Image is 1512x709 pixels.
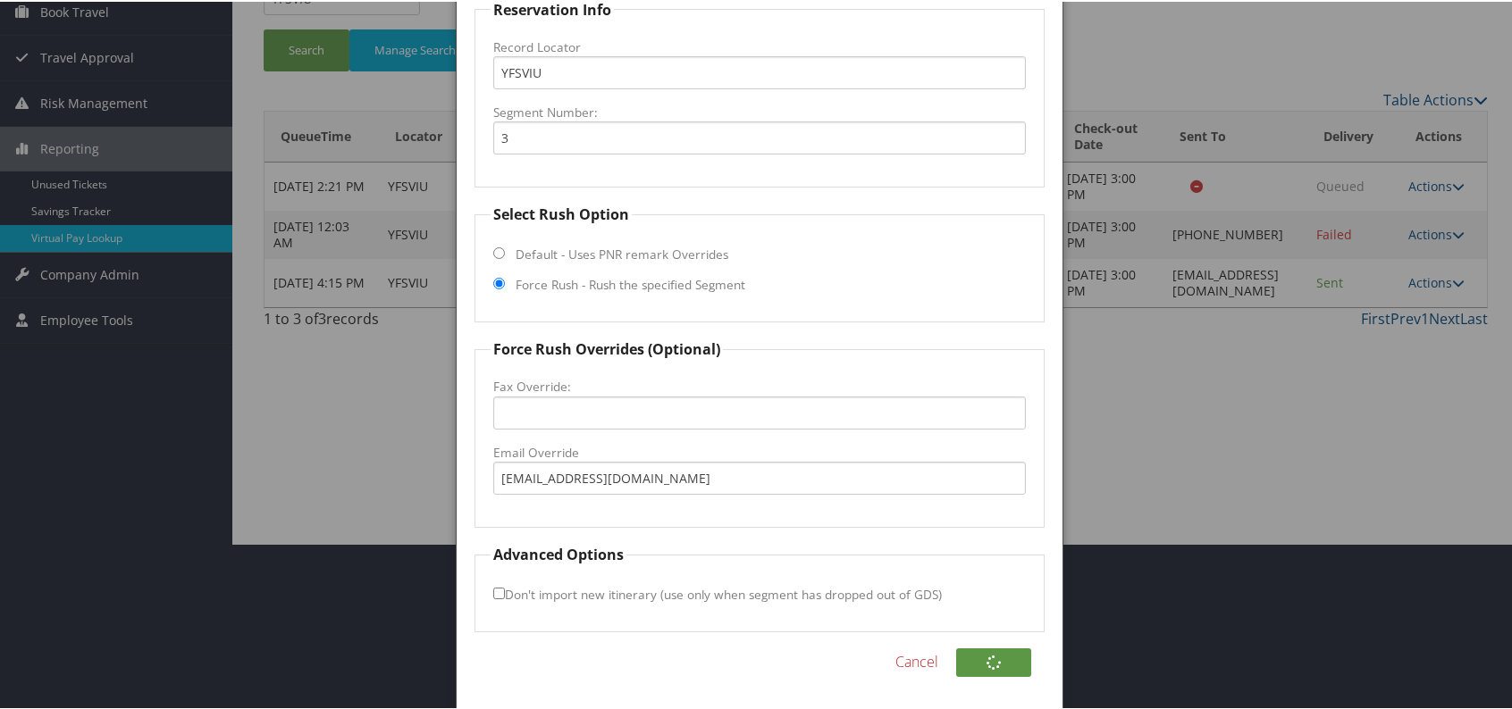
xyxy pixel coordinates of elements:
legend: Advanced Options [491,542,626,563]
a: Cancel [895,649,938,671]
label: Email Override [493,442,1026,460]
label: Don't import new itinerary (use only when segment has dropped out of GDS) [493,576,942,609]
label: Fax Override: [493,376,1026,394]
legend: Select Rush Option [491,202,632,223]
legend: Force Rush Overrides (Optional) [491,337,723,358]
label: Force Rush - Rush the specified Segment [516,274,745,292]
label: Default - Uses PNR remark Overrides [516,244,728,262]
label: Record Locator [493,37,1026,54]
label: Segment Number: [493,102,1026,120]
